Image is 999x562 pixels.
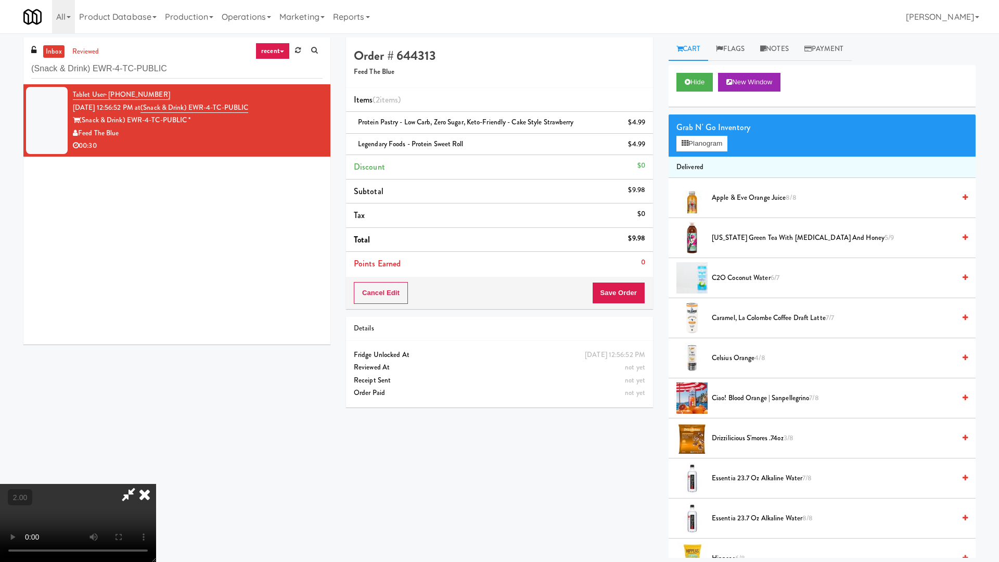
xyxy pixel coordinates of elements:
[70,45,102,58] a: reviewed
[712,191,955,205] span: Apple & Eve Orange Juice
[712,272,955,285] span: C2O Coconut Water
[23,8,42,26] img: Micromart
[676,136,727,151] button: Planogram
[712,232,955,245] span: [US_STATE] Green Tea with [MEDICAL_DATA] and Honey
[802,513,813,523] span: 8/8
[354,49,645,62] h4: Order # 644313
[354,361,645,374] div: Reviewed At
[708,352,968,365] div: Celsius Orange4/8
[712,352,955,365] span: Celsius Orange
[354,185,383,197] span: Subtotal
[628,232,645,245] div: $9.98
[708,312,968,325] div: Caramel, La Colombe Coffee Draft Latte7/7
[752,37,797,61] a: Notes
[637,208,645,221] div: $0
[708,191,968,205] div: Apple & Eve Orange Juice8/8
[354,258,401,270] span: Points Earned
[105,90,170,99] span: · [PHONE_NUMBER]
[628,184,645,197] div: $9.98
[354,374,645,387] div: Receipt Sent
[784,433,793,443] span: 3/8
[771,273,779,283] span: 6/7
[592,282,645,304] button: Save Order
[73,114,323,127] div: (Snack & Drink) EWR-4-TC-PUBLIC *
[708,232,968,245] div: [US_STATE] Green Tea with [MEDICAL_DATA] and Honey5/9
[786,193,796,202] span: 8/8
[73,103,140,112] span: [DATE] 12:56:52 PM at
[625,388,645,398] span: not yet
[354,234,370,246] span: Total
[73,139,323,152] div: 00:30
[754,353,765,363] span: 4/8
[712,392,955,405] span: Ciao! Blood Orange | Sanpellegrino
[354,322,645,335] div: Details
[354,161,385,173] span: Discount
[625,375,645,385] span: not yet
[43,45,65,58] a: inbox
[708,37,752,61] a: Flags
[255,43,290,59] a: recent
[73,127,323,140] div: Feed The Blue
[708,432,968,445] div: Drizzilicious S'mores .74oz3/8
[628,116,645,129] div: $4.99
[628,138,645,151] div: $4.99
[358,139,464,149] span: Legendary Foods - Protein Sweet Roll
[380,94,399,106] ng-pluralize: items
[712,512,955,525] span: Essentia 23.7 oz Alkaline Water
[676,73,713,92] button: Hide
[708,272,968,285] div: C2O Coconut Water6/7
[354,349,645,362] div: Fridge Unlocked At
[669,157,976,178] li: Delivered
[826,313,834,323] span: 7/7
[885,233,894,242] span: 5/9
[354,209,365,221] span: Tax
[354,68,645,76] h5: Feed The Blue
[140,103,248,113] a: (Snack & Drink) EWR-4-TC-PUBLIC
[708,472,968,485] div: Essentia 23.7 oz Alkaline Water7/8
[354,387,645,400] div: Order Paid
[669,37,709,61] a: Cart
[712,312,955,325] span: Caramel, La Colombe Coffee Draft Latte
[354,94,401,106] span: Items
[676,120,968,135] div: Grab N' Go Inventory
[802,473,812,483] span: 7/8
[73,90,170,100] a: Tablet User· [PHONE_NUMBER]
[708,512,968,525] div: Essentia 23.7 oz Alkaline Water8/8
[809,393,818,403] span: 7/8
[358,117,574,127] span: Protein Pastry - Low Carb, Zero Sugar, Keto-Friendly - Cake Style Strawberry
[797,37,852,61] a: Payment
[354,282,408,304] button: Cancel Edit
[585,349,645,362] div: [DATE] 12:56:52 PM
[23,84,330,157] li: Tablet User· [PHONE_NUMBER][DATE] 12:56:52 PM at(Snack & Drink) EWR-4-TC-PUBLIC(Snack & Drink) EW...
[712,472,955,485] span: Essentia 23.7 oz Alkaline Water
[718,73,780,92] button: New Window
[625,362,645,372] span: not yet
[712,432,955,445] span: Drizzilicious S'mores .74oz
[637,159,645,172] div: $0
[31,59,323,79] input: Search vision orders
[641,256,645,269] div: 0
[373,94,401,106] span: (2 )
[708,392,968,405] div: Ciao! Blood Orange | Sanpellegrino7/8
